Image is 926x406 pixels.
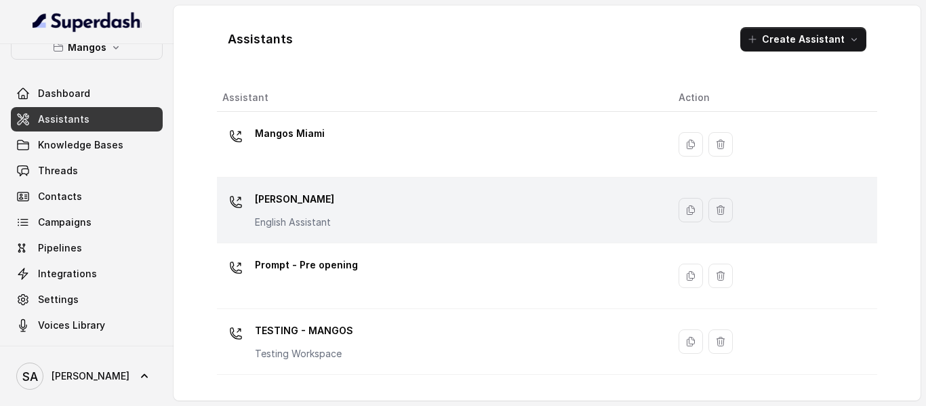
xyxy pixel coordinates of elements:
[217,84,668,112] th: Assistant
[740,27,866,52] button: Create Assistant
[11,313,163,338] a: Voices Library
[255,188,334,210] p: [PERSON_NAME]
[22,369,38,384] text: SA
[33,11,142,33] img: light.svg
[68,39,106,56] p: Mangos
[11,35,163,60] button: Mangos
[38,87,90,100] span: Dashboard
[38,164,78,178] span: Threads
[11,287,163,312] a: Settings
[11,81,163,106] a: Dashboard
[255,216,334,229] p: English Assistant
[11,357,163,395] a: [PERSON_NAME]
[38,267,97,281] span: Integrations
[11,159,163,183] a: Threads
[38,319,105,332] span: Voices Library
[11,210,163,235] a: Campaigns
[255,254,358,276] p: Prompt - Pre opening
[11,107,163,131] a: Assistants
[228,28,293,50] h1: Assistants
[38,241,82,255] span: Pipelines
[11,262,163,286] a: Integrations
[38,138,123,152] span: Knowledge Bases
[38,293,79,306] span: Settings
[38,216,92,229] span: Campaigns
[38,113,89,126] span: Assistants
[11,133,163,157] a: Knowledge Bases
[11,236,163,260] a: Pipelines
[255,347,353,361] p: Testing Workspace
[668,84,877,112] th: Action
[11,184,163,209] a: Contacts
[255,320,353,342] p: TESTING - MANGOS
[255,123,325,144] p: Mangos Miami
[52,369,129,383] span: [PERSON_NAME]
[38,190,82,203] span: Contacts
